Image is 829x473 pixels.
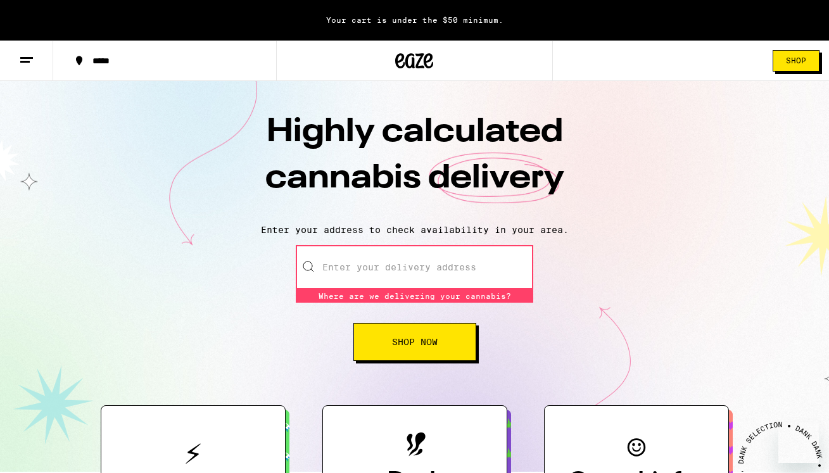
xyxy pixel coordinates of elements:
h1: Highly calculated cannabis delivery [193,110,636,215]
button: Shop [773,50,820,72]
span: Shop Now [392,337,438,346]
button: Shop Now [353,323,476,361]
iframe: Button to launch messaging window [778,422,819,463]
p: Enter your address to check availability in your area. [13,225,816,235]
a: Shop [763,50,829,72]
input: Enter your delivery address [296,245,533,289]
span: Shop [786,57,806,65]
div: Where are we delivering your cannabis? [296,289,533,303]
